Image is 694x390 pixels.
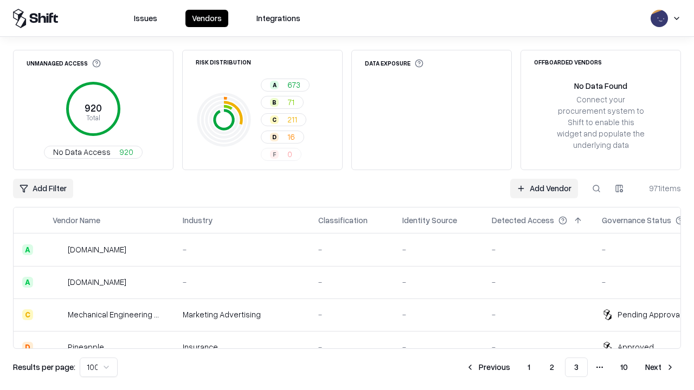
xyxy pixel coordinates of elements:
div: Governance Status [602,214,671,226]
div: A [270,81,279,89]
img: Pineapple [53,342,63,353]
div: - [318,276,385,288]
button: 3 [565,357,588,377]
tspan: Total [86,113,100,122]
div: - [183,244,301,255]
button: D16 [261,131,304,144]
div: - [183,276,301,288]
span: 920 [119,146,133,158]
div: Connect your procurement system to Shift to enable this widget and populate the underlying data [556,94,646,151]
button: Vendors [185,10,228,27]
div: Risk Distribution [196,59,251,65]
button: No Data Access920 [44,146,143,159]
div: Data Exposure [365,59,423,68]
div: B [270,98,279,107]
div: Approved [618,341,654,353]
div: - [402,341,474,353]
span: 673 [287,79,300,90]
span: 16 [287,131,295,142]
p: Results per page: [13,361,75,373]
div: D [22,342,33,353]
div: No Data Found [574,80,627,92]
div: - [402,309,474,320]
div: [DOMAIN_NAME] [68,276,126,288]
div: - [402,244,474,255]
div: Vendor Name [53,214,100,226]
div: C [270,115,279,124]
div: - [318,341,385,353]
div: A [22,277,33,288]
div: - [492,309,584,320]
div: [DOMAIN_NAME] [68,244,126,255]
div: - [318,244,385,255]
button: Add Filter [13,179,73,198]
button: Issues [127,10,164,27]
img: automat-it.com [53,244,63,255]
div: Mechanical Engineering World [68,309,165,320]
div: - [492,341,584,353]
span: 211 [287,114,297,125]
div: - [492,276,584,288]
tspan: 920 [85,102,102,114]
img: madisonlogic.com [53,277,63,288]
span: No Data Access [53,146,111,158]
img: Mechanical Engineering World [53,309,63,320]
button: Integrations [250,10,307,27]
button: C211 [261,113,306,126]
div: Offboarded Vendors [534,59,602,65]
div: Classification [318,214,368,226]
button: B71 [261,96,304,109]
div: Detected Access [492,214,554,226]
div: D [270,133,279,141]
button: A673 [261,79,310,92]
button: Previous [459,357,517,377]
div: - [318,309,385,320]
div: C [22,309,33,320]
div: - [492,244,584,255]
div: Identity Source [402,214,457,226]
span: 71 [287,96,294,108]
button: Next [639,357,681,377]
div: Insurance [183,341,301,353]
div: A [22,244,33,255]
div: Industry [183,214,213,226]
div: Marketing Advertising [183,309,301,320]
div: - [402,276,474,288]
div: Pineapple [68,341,104,353]
div: Unmanaged Access [27,59,101,68]
div: Pending Approval [618,309,682,320]
div: 971 items [638,183,681,194]
button: 10 [612,357,637,377]
button: 1 [519,357,539,377]
button: 2 [541,357,563,377]
nav: pagination [459,357,681,377]
a: Add Vendor [510,179,578,198]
